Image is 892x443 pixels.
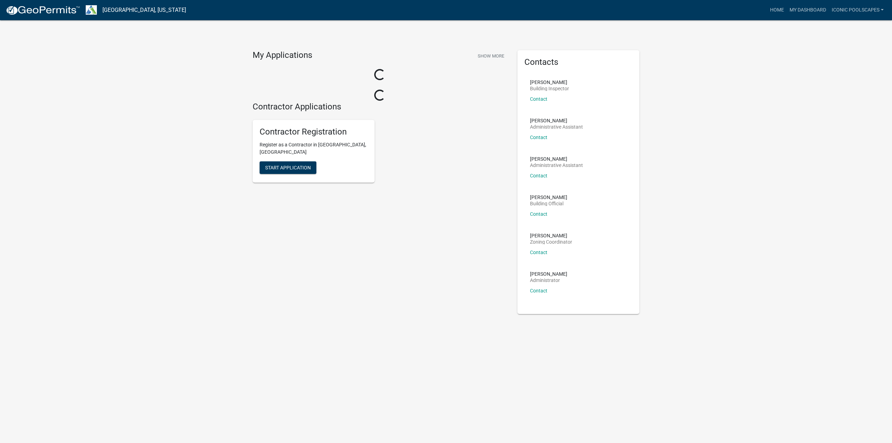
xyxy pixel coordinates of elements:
h5: Contractor Registration [260,127,368,137]
h4: Contractor Applications [253,102,507,112]
p: [PERSON_NAME] [530,156,583,161]
p: Building Official [530,201,567,206]
p: [PERSON_NAME] [530,233,572,238]
h4: My Applications [253,50,312,61]
a: [GEOGRAPHIC_DATA], [US_STATE] [102,4,186,16]
a: My Dashboard [787,3,829,17]
a: Contact [530,250,547,255]
a: Iconic Poolscapes [829,3,886,17]
a: Contact [530,135,547,140]
p: Register as a Contractor in [GEOGRAPHIC_DATA], [GEOGRAPHIC_DATA] [260,141,368,156]
p: Administrative Assistant [530,163,583,168]
p: [PERSON_NAME] [530,272,567,276]
a: Contact [530,173,547,178]
wm-workflow-list-section: Contractor Applications [253,102,507,189]
a: Contact [530,288,547,293]
a: Home [767,3,787,17]
a: Contact [530,211,547,217]
h5: Contacts [524,57,632,67]
button: Start Application [260,161,316,174]
p: [PERSON_NAME] [530,195,567,200]
p: [PERSON_NAME] [530,118,583,123]
p: Zoning Coordinator [530,239,572,244]
img: Troup County, Georgia [86,5,97,15]
p: Administrator [530,278,567,283]
a: Contact [530,96,547,102]
p: Administrative Assistant [530,124,583,129]
p: [PERSON_NAME] [530,80,569,85]
span: Start Application [265,165,311,170]
p: Building Inspector [530,86,569,91]
button: Show More [475,50,507,62]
